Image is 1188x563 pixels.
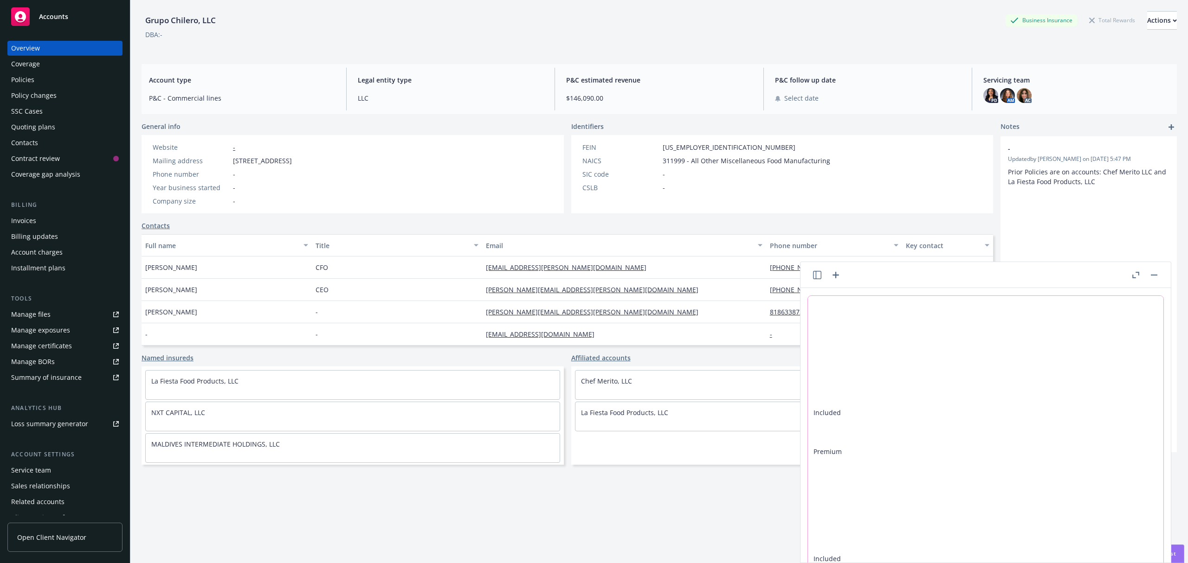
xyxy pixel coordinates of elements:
[11,261,65,275] div: Installment plans
[11,307,51,322] div: Manage files
[11,151,60,166] div: Contract review
[571,353,631,363] a: Affiliated accounts
[7,72,123,87] a: Policies
[486,307,706,316] a: [PERSON_NAME][EMAIL_ADDRESS][PERSON_NAME][DOMAIN_NAME]
[983,88,998,103] img: photo
[7,354,123,369] a: Manage BORs
[316,285,329,294] span: CEO
[358,75,544,85] span: Legal entity type
[7,88,123,103] a: Policy changes
[663,142,795,152] span: [US_EMPLOYER_IDENTIFICATION_NUMBER]
[11,510,88,525] div: Client navigator features
[7,416,123,431] a: Loss summary generator
[142,122,181,131] span: General info
[1017,88,1032,103] img: photo
[11,479,70,493] div: Sales relationships
[581,408,668,417] a: La Fiesta Food Products, LLC
[312,234,482,256] button: Title
[11,57,40,71] div: Coverage
[153,183,229,192] div: Year business started
[566,93,752,103] span: $146,090.00
[11,339,72,353] div: Manage certificates
[142,14,220,26] div: Grupo Chilero, LLC
[1147,11,1177,30] button: Actions
[316,262,328,272] span: CFO
[7,403,123,413] div: Analytics hub
[11,323,70,338] div: Manage exposures
[11,135,38,150] div: Contacts
[233,169,235,179] span: -
[11,416,88,431] div: Loss summary generator
[983,75,1169,85] span: Servicing team
[145,329,148,339] span: -
[7,4,123,30] a: Accounts
[571,122,604,131] span: Identifiers
[1001,136,1177,194] div: -Updatedby [PERSON_NAME] on [DATE] 5:47 PMPrior Policies are on accounts: Chef Merito LLC and La ...
[1001,122,1020,133] span: Notes
[486,330,602,339] a: [EMAIL_ADDRESS][DOMAIN_NAME]
[1085,14,1140,26] div: Total Rewards
[770,241,889,250] div: Phone number
[358,93,544,103] span: LLC
[486,263,654,272] a: [EMAIL_ADDRESS][PERSON_NAME][DOMAIN_NAME]
[1166,122,1177,133] a: add
[39,13,68,20] span: Accounts
[770,263,835,272] a: [PHONE_NUMBER]
[11,494,65,509] div: Related accounts
[7,510,123,525] a: Client navigator features
[11,41,40,56] div: Overview
[582,169,659,179] div: SIC code
[7,450,123,459] div: Account settings
[7,261,123,275] a: Installment plans
[7,167,123,182] a: Coverage gap analysis
[145,307,197,317] span: [PERSON_NAME]
[11,104,43,119] div: SSC Cases
[902,234,993,256] button: Key contact
[7,200,123,210] div: Billing
[11,72,34,87] div: Policies
[482,234,766,256] button: Email
[663,183,665,192] span: -
[7,229,123,244] a: Billing updates
[151,408,205,417] a: NXT CAPITAL, LLC
[1008,144,1145,154] span: -
[233,143,235,152] a: -
[7,494,123,509] a: Related accounts
[770,307,814,316] a: 8186338736
[11,229,58,244] div: Billing updates
[7,245,123,260] a: Account charges
[316,241,468,250] div: Title
[1006,14,1077,26] div: Business Insurance
[770,285,835,294] a: [PHONE_NUMBER]
[1000,88,1015,103] img: photo
[153,169,229,179] div: Phone number
[7,463,123,478] a: Service team
[233,183,235,192] span: -
[316,307,318,317] span: -
[11,370,82,385] div: Summary of insurance
[486,285,706,294] a: [PERSON_NAME][EMAIL_ADDRESS][PERSON_NAME][DOMAIN_NAME]
[11,167,80,182] div: Coverage gap analysis
[151,440,280,448] a: MALDIVES INTERMEDIATE HOLDINGS, LLC
[7,151,123,166] a: Contract review
[582,156,659,166] div: NAICS
[582,142,659,152] div: FEIN
[663,169,665,179] span: -
[7,370,123,385] a: Summary of insurance
[7,294,123,303] div: Tools
[7,104,123,119] a: SSC Cases
[145,241,298,250] div: Full name
[142,234,312,256] button: Full name
[1008,167,1168,186] span: Prior Policies are on accounts: Chef Merito LLC and La Fiesta Food Products, LLC
[145,30,162,39] div: DBA: -
[486,241,752,250] div: Email
[1008,155,1169,163] span: Updated by [PERSON_NAME] on [DATE] 5:47 PM
[153,156,229,166] div: Mailing address
[233,196,235,206] span: -
[11,88,57,103] div: Policy changes
[7,41,123,56] a: Overview
[233,156,292,166] span: [STREET_ADDRESS]
[581,377,632,385] a: Chef Merito, LLC
[7,323,123,338] a: Manage exposures
[770,330,780,339] a: -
